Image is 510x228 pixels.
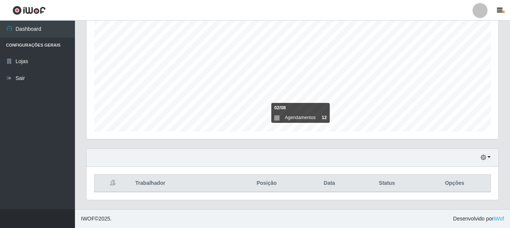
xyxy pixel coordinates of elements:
th: Status [355,175,419,192]
th: Trabalhador [131,175,230,192]
th: Posição [230,175,304,192]
span: IWOF [81,216,95,222]
img: CoreUI Logo [12,6,46,15]
span: Desenvolvido por [453,215,504,223]
th: Data [304,175,355,192]
a: iWof [494,216,504,222]
th: Opções [419,175,491,192]
span: © 2025 . [81,215,112,223]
